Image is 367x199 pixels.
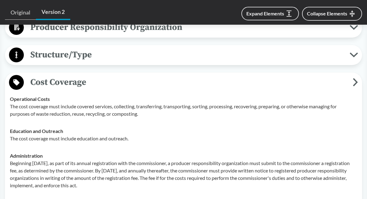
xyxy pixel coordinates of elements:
p: Beginning [DATE], as part of its annual registration with the commissioner, a producer responsibi... [10,160,357,189]
p: The cost coverage must include education and outreach. [10,135,357,142]
span: Producer Responsibility Organization [24,20,350,34]
a: Original [5,6,36,20]
p: The cost coverage must include covered services, collecting, transferring, transporting, sorting,... [10,103,357,118]
strong: Administration [10,153,43,159]
span: Cost Coverage [24,75,353,89]
span: Structure/Type [24,48,350,62]
strong: Operational Costs [10,96,50,102]
button: Structure/Type [7,47,360,63]
button: Cost Coverage [7,75,360,90]
button: Collapse Elements [302,7,362,21]
button: Expand Elements [241,7,299,20]
button: Producer Responsibility Organization [7,20,360,35]
strong: Education and Outreach [10,128,63,134]
a: Version 2 [36,5,70,20]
